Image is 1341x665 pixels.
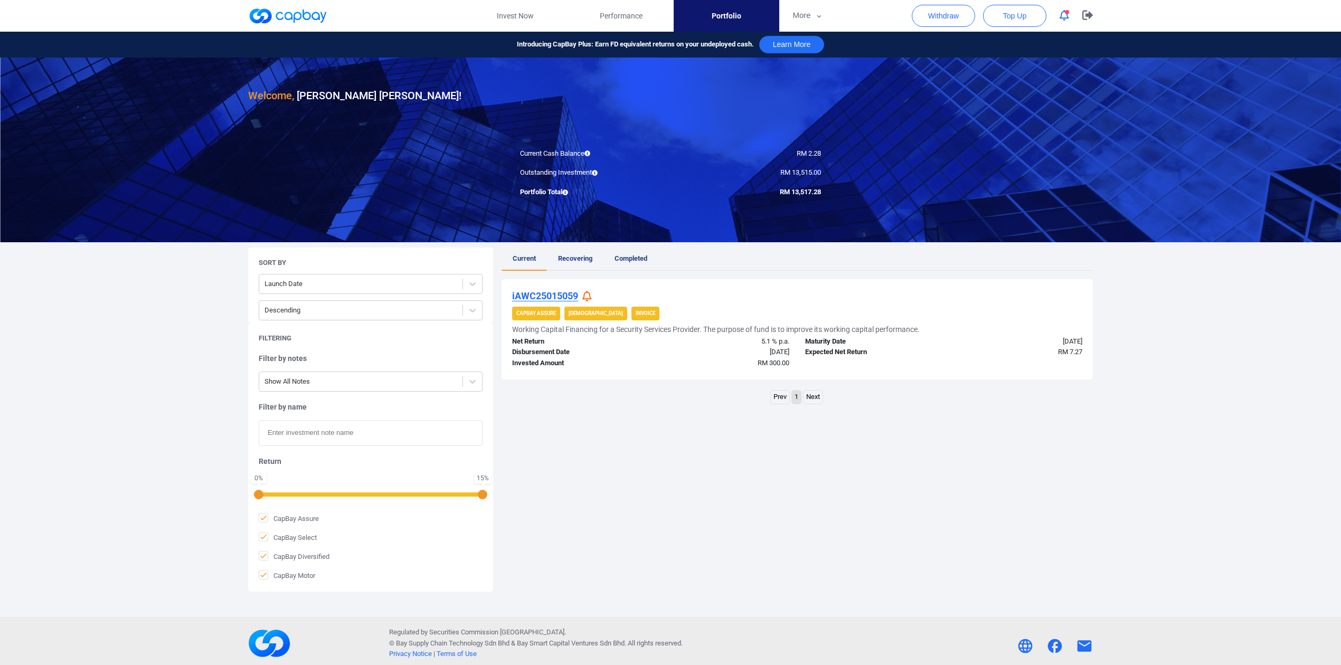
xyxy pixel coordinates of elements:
div: [DATE] [651,347,798,358]
div: Net Return [504,336,651,347]
div: 5.1 % p.a. [651,336,798,347]
span: Welcome, [248,89,294,102]
span: Performance [600,10,643,22]
span: Completed [615,254,647,262]
div: Outstanding Investment [512,167,670,178]
div: Portfolio Total [512,187,670,198]
a: Previous page [771,391,789,404]
strong: CapBay Assure [516,310,556,316]
span: CapBay Motor [259,570,315,581]
span: RM 300.00 [758,359,789,367]
div: 15 % [477,475,489,481]
span: RM 13,517.28 [780,188,821,196]
a: Privacy Notice [389,650,432,658]
a: Page 1 is your current page [792,391,801,404]
a: Next page [804,391,823,404]
span: Recovering [558,254,592,262]
span: Introducing CapBay Plus: Earn FD equivalent returns on your undeployed cash. [517,39,754,50]
span: CapBay Diversified [259,551,329,562]
u: iAWC25015059 [512,290,578,301]
span: CapBay Assure [259,513,319,524]
p: Regulated by Securities Commission [GEOGRAPHIC_DATA]. © Bay Supply Chain Technology Sdn Bhd & . A... [389,627,683,660]
a: Terms of Use [437,650,477,658]
span: Portfolio [712,10,741,22]
span: Bay Smart Capital Ventures Sdn Bhd [517,639,625,647]
strong: Invoice [636,310,655,316]
h5: Return [259,457,483,466]
div: 0 % [253,475,264,481]
div: Current Cash Balance [512,148,670,159]
h3: [PERSON_NAME] [PERSON_NAME] ! [248,87,461,104]
button: Learn More [759,36,825,53]
div: Expected Net Return [797,347,944,358]
button: Withdraw [912,5,975,27]
div: [DATE] [944,336,1091,347]
h5: Filter by notes [259,354,483,363]
h5: Working Capital Financing for a Security Services Provider. The purpose of fund is to improve its... [512,325,920,334]
div: Maturity Date [797,336,944,347]
strong: [DEMOGRAPHIC_DATA] [569,310,623,316]
h5: Filtering [259,334,291,343]
img: footerLogo [248,622,290,664]
h5: Filter by name [259,402,483,412]
div: Invested Amount [504,358,651,369]
span: Current [513,254,536,262]
span: RM 7.27 [1058,348,1082,356]
div: Disbursement Date [504,347,651,358]
span: RM 13,515.00 [780,168,821,176]
span: CapBay Select [259,532,317,543]
span: RM 2.28 [797,149,821,157]
button: Top Up [983,5,1046,27]
span: Top Up [1003,11,1026,21]
input: Enter investment note name [259,420,483,446]
h5: Sort By [259,258,286,268]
